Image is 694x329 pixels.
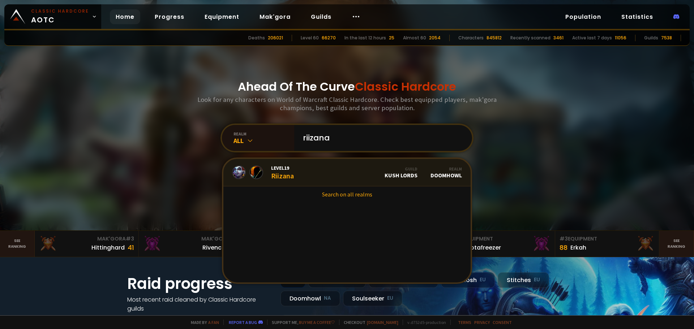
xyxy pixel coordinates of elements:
div: Equipment [560,235,655,243]
div: Notafreezer [466,243,501,252]
a: #2Equipment88Notafreezer [451,231,555,257]
div: Doomhowl [430,166,462,179]
h3: Look for any characters on World of Warcraft Classic Hardcore. Check best equipped players, mak'g... [194,95,500,112]
div: Erkah [570,243,586,252]
div: Realm [430,166,462,172]
a: Buy me a coffee [299,320,335,325]
a: Mak'Gora#2Rivench100 [139,231,243,257]
h1: Ahead Of The Curve [238,78,456,95]
a: Privacy [474,320,490,325]
div: Guilds [644,35,658,41]
div: 25 [389,35,394,41]
small: EU [534,276,540,283]
a: Seeranking [659,231,694,257]
a: Classic HardcoreAOTC [4,4,101,29]
div: 88 [560,243,567,252]
a: Statistics [616,9,659,24]
small: EU [387,295,393,302]
div: In the last 12 hours [344,35,386,41]
a: Guilds [305,9,337,24]
span: Level 19 [271,165,294,171]
div: 7538 [661,35,672,41]
div: 206021 [268,35,283,41]
a: Population [560,9,607,24]
div: All [234,137,294,145]
span: Classic Hardcore [355,78,456,95]
div: Nek'Rosh [441,272,495,288]
div: Guild [385,166,417,172]
a: #3Equipment88Erkah [555,231,659,257]
h1: Raid progress [127,272,272,295]
div: Doomhowl [280,291,340,306]
div: Soulseeker [343,291,402,306]
div: Deaths [248,35,265,41]
span: v. d752d5 - production [403,320,446,325]
a: Equipment [199,9,245,24]
small: NA [324,295,331,302]
a: Home [110,9,140,24]
div: realm [234,131,294,137]
a: See all progress [127,313,174,322]
div: Active last 7 days [572,35,612,41]
div: 66270 [322,35,336,41]
a: Consent [493,320,512,325]
span: AOTC [31,8,89,25]
small: EU [480,276,486,283]
div: 41 [128,243,134,252]
div: 845812 [487,35,502,41]
div: Mak'Gora [143,235,238,243]
div: Equipment [455,235,551,243]
div: 3461 [553,35,564,41]
a: Terms [458,320,471,325]
div: 2054 [429,35,441,41]
a: Report a bug [229,320,257,325]
span: # 3 [560,235,568,242]
div: Hittinghard [91,243,125,252]
div: Mak'Gora [39,235,134,243]
div: Riizana [271,165,294,180]
span: # 3 [126,235,134,242]
div: 11056 [615,35,626,41]
a: Level19RiizanaGuildKush LordsRealmDoomhowl [223,159,471,186]
span: Support me, [267,320,335,325]
small: Classic Hardcore [31,8,89,14]
input: Search a character... [299,125,463,151]
a: Progress [149,9,190,24]
div: Kush Lords [385,166,417,179]
a: Search on all realms [223,186,471,202]
div: Level 60 [301,35,319,41]
div: Stitches [498,272,549,288]
div: Characters [458,35,484,41]
a: [DOMAIN_NAME] [367,320,398,325]
a: Mak'gora [254,9,296,24]
span: Checkout [339,320,398,325]
h4: Most recent raid cleaned by Classic Hardcore guilds [127,295,272,313]
div: Recently scanned [510,35,551,41]
a: a fan [208,320,219,325]
div: Rivench [202,243,225,252]
a: Mak'Gora#3Hittinghard41 [35,231,139,257]
span: Made by [187,320,219,325]
div: Almost 60 [403,35,426,41]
